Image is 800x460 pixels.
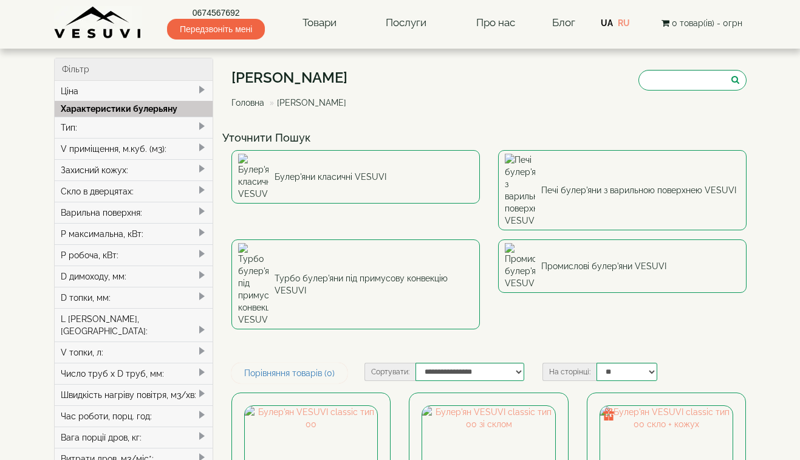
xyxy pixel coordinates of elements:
[464,9,527,37] a: Про нас
[658,16,746,30] button: 0 товар(ів) - 0грн
[231,70,355,86] h1: [PERSON_NAME]
[55,287,213,308] div: D топки, мм:
[290,9,349,37] a: Товари
[238,243,268,326] img: Турбо булер'яни під примусову конвекцію VESUVI
[505,243,535,289] img: Промислові булер'яни VESUVI
[267,97,346,109] li: [PERSON_NAME]
[55,427,213,448] div: Вага порції дров, кг:
[498,239,747,293] a: Промислові булер'яни VESUVI Промислові булер'яни VESUVI
[231,239,480,329] a: Турбо булер'яни під примусову конвекцію VESUVI Турбо булер'яни під примусову конвекцію VESUVI
[552,16,575,29] a: Блог
[55,266,213,287] div: D димоходу, мм:
[54,6,142,39] img: Завод VESUVI
[55,159,213,180] div: Захисний кожух:
[231,98,264,108] a: Головна
[55,180,213,202] div: Скло в дверцятах:
[55,101,213,117] div: Характеристики булерьяну
[231,363,347,383] a: Порівняння товарів (0)
[672,18,742,28] span: 0 товар(ів) - 0грн
[55,244,213,266] div: P робоча, кВт:
[55,363,213,384] div: Число труб x D труб, мм:
[238,154,268,200] img: Булер'яни класичні VESUVI
[55,223,213,244] div: P максимальна, кВт:
[55,202,213,223] div: Варильна поверхня:
[364,363,415,381] label: Сортувати:
[601,18,613,28] a: UA
[55,58,213,81] div: Фільтр
[167,19,265,39] span: Передзвоніть мені
[167,7,265,19] a: 0674567692
[55,117,213,138] div: Тип:
[603,408,615,421] img: gift
[55,81,213,101] div: Ціна
[55,308,213,342] div: L [PERSON_NAME], [GEOGRAPHIC_DATA]:
[55,405,213,427] div: Час роботи, порц. год:
[498,150,747,230] a: Печі булер'яни з варильною поверхнею VESUVI Печі булер'яни з варильною поверхнею VESUVI
[55,138,213,159] div: V приміщення, м.куб. (м3):
[374,9,439,37] a: Послуги
[542,363,597,381] label: На сторінці:
[55,342,213,363] div: V топки, л:
[222,132,756,144] h4: Уточнити Пошук
[618,18,630,28] a: RU
[231,150,480,204] a: Булер'яни класичні VESUVI Булер'яни класичні VESUVI
[505,154,535,227] img: Печі булер'яни з варильною поверхнею VESUVI
[55,384,213,405] div: Швидкість нагріву повітря, м3/хв:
